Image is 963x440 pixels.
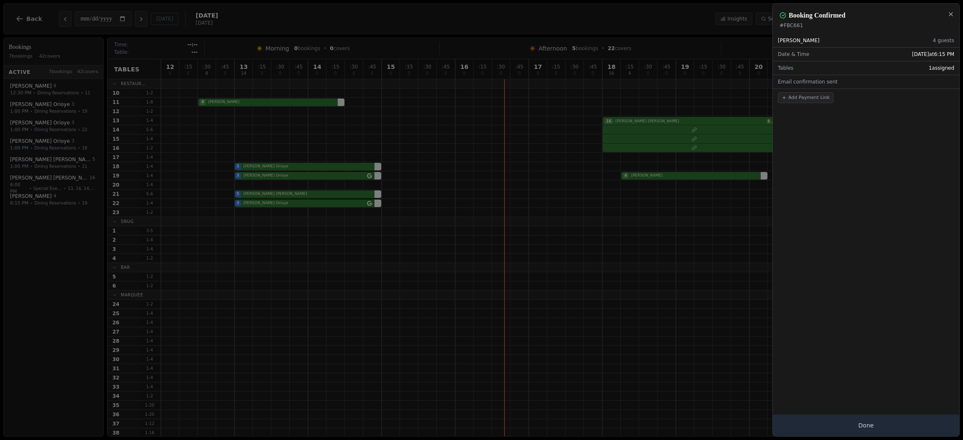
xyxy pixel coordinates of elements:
button: Add Payment Link [778,92,833,103]
button: Done [773,415,959,436]
span: 1 assigned [929,65,954,71]
span: 4 guests [933,37,954,44]
span: [PERSON_NAME] [778,37,820,44]
h2: Booking Confirmed [789,10,846,20]
div: Email confirmation sent [773,75,959,89]
span: Tables [778,65,793,71]
p: # FBC661 [780,22,953,29]
span: [DATE] at 6:15 PM [912,51,954,58]
span: Date & Time [778,51,809,58]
